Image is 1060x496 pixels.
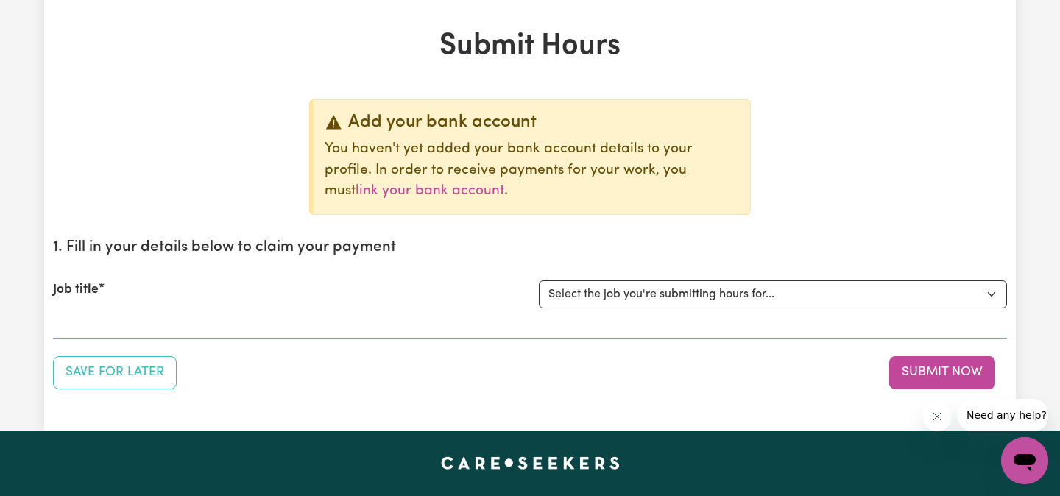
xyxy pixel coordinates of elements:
div: Add your bank account [325,112,738,133]
button: Save your job report [53,356,177,389]
iframe: Message from company [958,399,1048,431]
iframe: Close message [922,402,952,431]
h1: Submit Hours [53,29,1007,64]
a: Careseekers home page [441,457,620,469]
h2: 1. Fill in your details below to claim your payment [53,238,1007,257]
iframe: Button to launch messaging window [1001,437,1048,484]
p: You haven't yet added your bank account details to your profile. In order to receive payments for... [325,139,738,202]
label: Job title [53,280,99,300]
a: link your bank account [356,184,504,198]
button: Submit your job report [889,356,995,389]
